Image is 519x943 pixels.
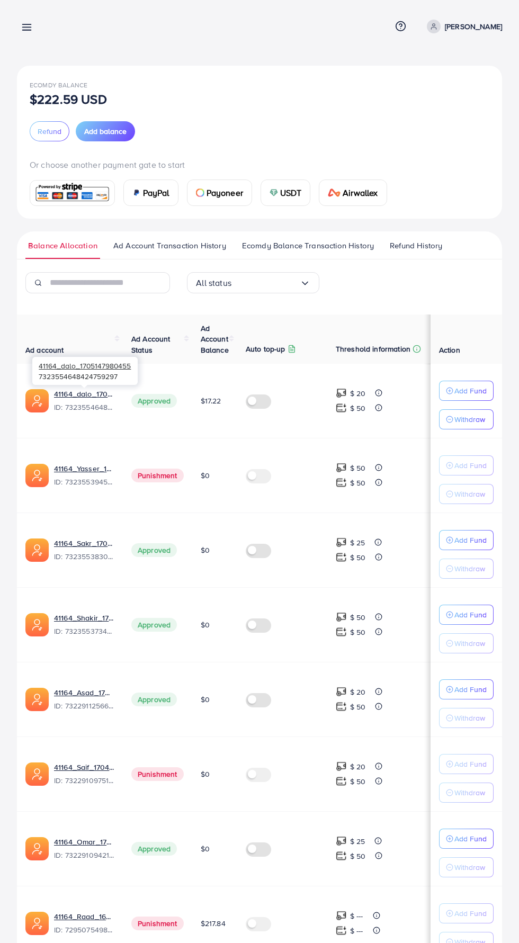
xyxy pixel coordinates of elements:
span: 41164_dalo_1705147980455 [39,361,131,371]
button: Add Fund [439,903,494,923]
a: 41164_dalo_1705147980455 [54,389,114,399]
span: Add balance [84,126,127,137]
img: ic-ads-acc.e4c84228.svg [25,912,49,935]
img: ic-ads-acc.e4c84228.svg [25,837,49,860]
p: Threshold information [336,343,410,355]
button: Withdraw [439,484,494,504]
img: card [132,188,141,197]
img: top-up amount [336,910,347,921]
span: ID: 7323553945044090882 [54,477,114,487]
span: Refund [38,126,61,137]
img: top-up amount [336,402,347,414]
img: top-up amount [336,850,347,861]
span: $0 [201,694,210,705]
img: card [270,188,278,197]
p: Or choose another payment gate to start [30,158,489,171]
span: Ad Account Status [131,334,171,355]
img: ic-ads-acc.e4c84228.svg [25,464,49,487]
p: Withdraw [454,861,485,874]
span: Balance Allocation [28,240,97,252]
a: 41164_Yasser_1705147799462 [54,463,114,474]
input: Search for option [231,275,300,291]
div: <span class='underline'>41164_Omar_1704998087649</span></br>7322910942148820993 [54,837,114,861]
p: $ 20 [350,760,366,773]
a: [PERSON_NAME] [423,20,502,33]
span: Ecomdy Balance [30,80,87,89]
span: Ad Account Transaction History [113,240,226,252]
p: $222.59 USD [30,93,107,105]
button: Add Fund [439,605,494,625]
p: $ 20 [350,387,366,400]
button: Withdraw [439,409,494,429]
a: cardAirwallex [319,179,387,206]
span: ID: 7295075498865016833 [54,924,114,935]
div: 7323554648424759297 [32,357,138,385]
p: Add Fund [454,907,487,920]
button: Refund [30,121,69,141]
button: Withdraw [439,559,494,579]
p: $ 50 [350,462,366,474]
span: Approved [131,394,177,408]
img: top-up amount [336,925,347,936]
button: Add Fund [439,381,494,401]
p: [PERSON_NAME] [445,20,502,33]
span: $0 [201,769,210,779]
span: Ecomdy Balance Transaction History [242,240,374,252]
img: ic-ads-acc.e4c84228.svg [25,762,49,786]
button: Withdraw [439,783,494,803]
span: ID: 7323553830405455873 [54,551,114,562]
div: <span class='underline'>41164_Yasser_1705147799462</span></br>7323553945044090882 [54,463,114,488]
p: $ --- [350,924,363,937]
div: <span class='underline'>41164_Shakir_1705147746585</span></br>7323553734024347650 [54,613,114,637]
img: ic-ads-acc.e4c84228.svg [25,538,49,562]
span: ID: 7323553734024347650 [54,626,114,636]
span: Approved [131,543,177,557]
span: ID: 7322911256606900225 [54,700,114,711]
p: Add Fund [454,534,487,546]
iframe: Chat [474,895,511,935]
p: Add Fund [454,683,487,696]
button: Add Fund [439,455,494,475]
div: <span class='underline'>41164_Raad_1698517131181</span></br>7295075498865016833 [54,911,114,936]
p: Withdraw [454,488,485,500]
div: Search for option [187,272,319,293]
p: $ 25 [350,835,365,848]
img: card [196,188,204,197]
p: Add Fund [454,384,487,397]
img: top-up amount [336,477,347,488]
img: card [328,188,341,197]
p: Add Fund [454,758,487,770]
img: top-up amount [336,701,347,712]
button: Add Fund [439,530,494,550]
a: cardUSDT [261,179,311,206]
button: Add Fund [439,754,494,774]
span: Ad account [25,345,64,355]
a: 41164_Raad_1698517131181 [54,911,114,922]
span: USDT [280,186,302,199]
img: ic-ads-acc.e4c84228.svg [25,688,49,711]
img: top-up amount [336,462,347,473]
span: Action [439,345,460,355]
a: card [30,180,115,206]
img: top-up amount [336,537,347,548]
span: ID: 7322910975102009345 [54,775,114,786]
img: ic-ads-acc.e4c84228.svg [25,613,49,636]
p: $ 50 [350,477,366,489]
span: ID: 7322910942148820993 [54,850,114,860]
span: $0 [201,545,210,555]
img: top-up amount [336,388,347,399]
p: Withdraw [454,786,485,799]
img: top-up amount [336,836,347,847]
img: top-up amount [336,761,347,772]
span: $217.84 [201,918,226,929]
span: Punishment [131,469,184,482]
p: Add Fund [454,608,487,621]
p: $ 50 [350,626,366,639]
p: $ 50 [350,551,366,564]
img: top-up amount [336,776,347,787]
p: $ 20 [350,686,366,698]
span: Payoneer [207,186,243,199]
p: $ 25 [350,536,365,549]
p: $ 50 [350,402,366,415]
span: Punishment [131,767,184,781]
